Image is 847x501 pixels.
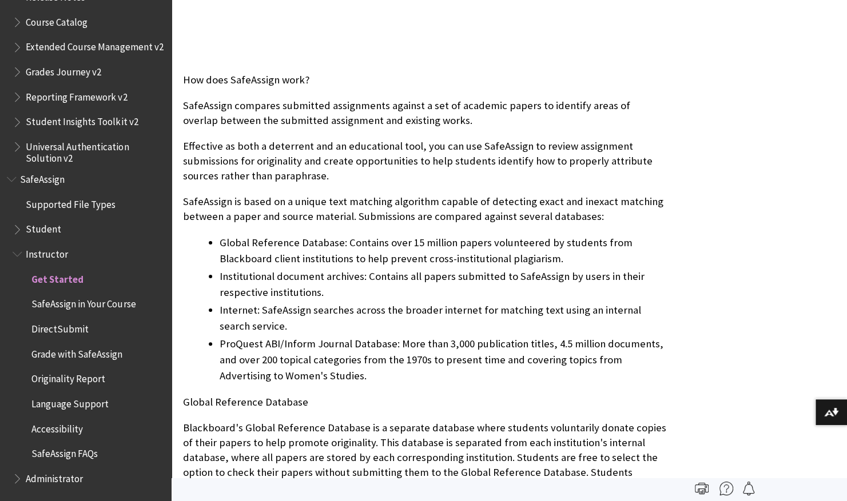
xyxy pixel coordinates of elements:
[183,98,666,128] p: SafeAssign compares submitted assignments against a set of academic papers to identify areas of o...
[26,195,116,210] span: Supported File Types
[26,13,88,28] span: Course Catalog
[20,170,65,185] span: SafeAssign
[26,245,68,260] span: Instructor
[695,482,709,495] img: Print
[719,482,733,495] img: More help
[183,139,666,184] p: Effective as both a deterrent and an educational tool, you can use SafeAssign to review assignmen...
[220,336,666,384] li: ProQuest ABI/Inform Journal Database: More than 3,000 publication titles, 4.5 million documents, ...
[31,270,83,285] span: Get Started
[742,482,755,495] img: Follow this page
[31,319,89,335] span: DirectSubmit
[31,344,122,360] span: Grade with SafeAssign
[26,137,164,164] span: Universal Authentication Solution v2
[31,370,105,385] span: Originality Report
[26,62,101,78] span: Grades Journey v2
[31,295,136,310] span: SafeAssign in Your Course
[26,87,127,103] span: Reporting Framework v2
[183,73,666,87] p: How does SafeAssign work?
[31,444,98,460] span: SafeAssign FAQs
[183,395,666,410] p: Global Reference Database
[26,469,83,484] span: Administrator
[26,38,163,53] span: Extended Course Management v2
[220,235,666,267] li: Global Reference Database: Contains over 15 million papers volunteered by students from Blackboar...
[220,302,666,334] li: Internet: SafeAssign searches across the broader internet for matching text using an internal sea...
[7,170,165,488] nav: Book outline for Blackboard SafeAssign
[26,220,61,235] span: Student
[31,419,83,435] span: Accessibility
[31,394,109,410] span: Language Support
[220,268,666,300] li: Institutional document archives: Contains all papers submitted to SafeAssign by users in their re...
[183,194,666,224] p: SafeAssign is based on a unique text matching algorithm capable of detecting exact and inexact ma...
[26,113,138,128] span: Student Insights Toolkit v2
